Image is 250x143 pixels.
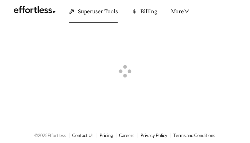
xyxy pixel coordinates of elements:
[35,133,67,138] span: © 2025 Effortless
[171,0,190,23] div: More
[174,133,216,138] a: Terms and Conditions
[72,133,94,138] a: Contact Us
[141,133,168,138] a: Privacy Policy
[140,8,157,15] span: Billing
[78,8,118,15] span: Superuser Tools
[184,8,190,14] span: down
[100,133,113,138] a: Pricing
[119,133,135,138] a: Careers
